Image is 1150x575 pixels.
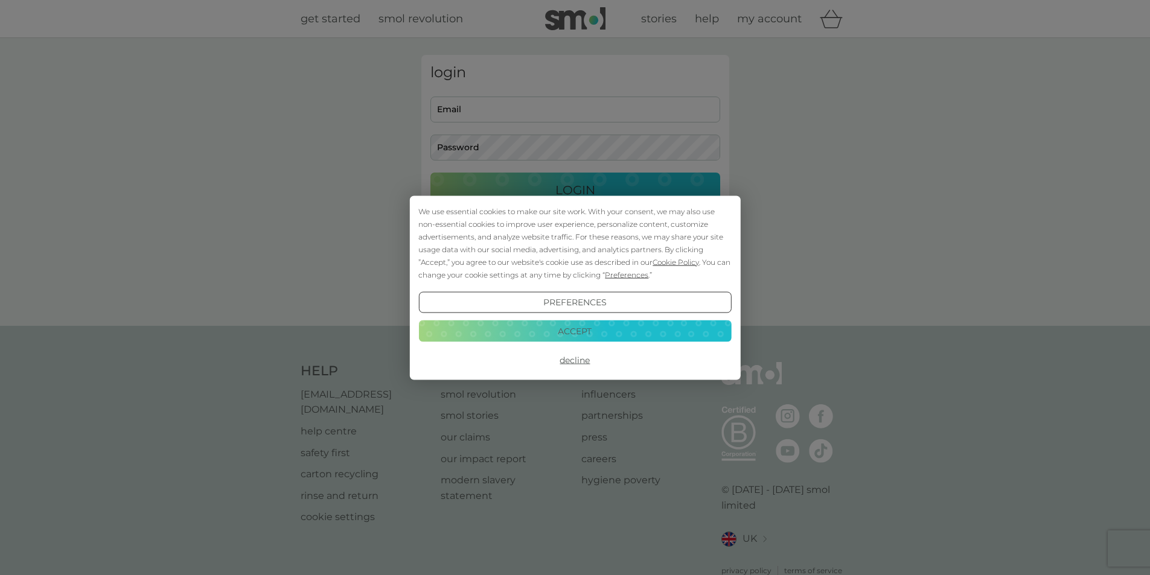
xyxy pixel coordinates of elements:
span: Cookie Policy [653,257,699,266]
div: We use essential cookies to make our site work. With your consent, we may also use non-essential ... [418,205,731,281]
button: Preferences [418,291,731,313]
button: Accept [418,320,731,342]
button: Decline [418,349,731,371]
div: Cookie Consent Prompt [409,195,740,380]
span: Preferences [605,270,648,279]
